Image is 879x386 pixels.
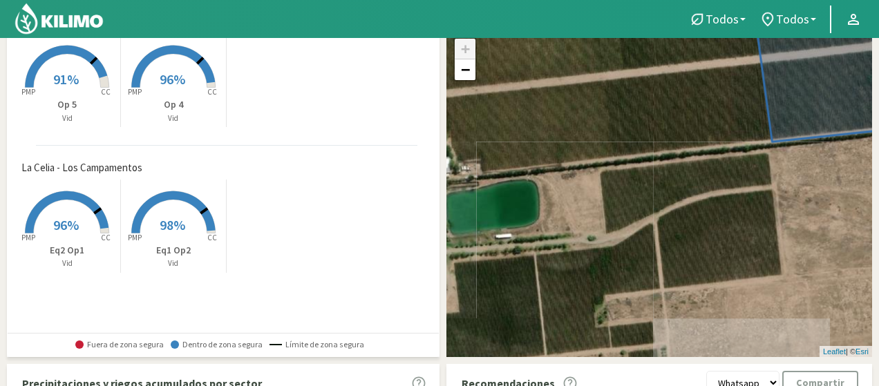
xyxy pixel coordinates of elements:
[21,87,35,97] tspan: PMP
[455,39,475,59] a: Zoom in
[53,216,79,233] span: 96%
[823,347,846,356] a: Leaflet
[270,340,364,349] span: Límite de zona segura
[15,113,120,124] p: Vid
[455,59,475,80] a: Zoom out
[856,347,869,356] a: Esri
[21,233,35,242] tspan: PMP
[121,97,227,112] p: Op 4
[15,258,120,269] p: Vid
[128,87,142,97] tspan: PMP
[15,243,120,258] p: Eq2 Op1
[102,233,111,242] tspan: CC
[75,340,164,349] span: Fuera de zona segura
[776,12,809,26] span: Todos
[160,216,185,233] span: 98%
[121,113,227,124] p: Vid
[706,12,739,26] span: Todos
[820,346,872,358] div: | ©
[207,233,217,242] tspan: CC
[15,97,120,112] p: Op 5
[128,233,142,242] tspan: PMP
[207,87,217,97] tspan: CC
[14,2,104,35] img: Kilimo
[102,87,111,97] tspan: CC
[53,70,79,88] span: 91%
[171,340,263,349] span: Dentro de zona segura
[21,160,142,176] span: La Celia - Los Campamentos
[121,243,227,258] p: Eq1 Op2
[121,258,227,269] p: Vid
[160,70,185,88] span: 96%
